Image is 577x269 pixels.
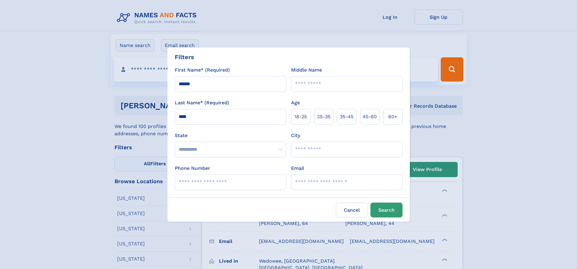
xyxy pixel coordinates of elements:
label: Last Name* (Required) [175,99,229,106]
label: Email [291,165,304,172]
span: 60+ [388,113,397,120]
span: 18‑25 [294,113,307,120]
span: 35‑45 [340,113,353,120]
span: 25‑35 [317,113,330,120]
button: Search [370,203,403,217]
label: First Name* (Required) [175,66,230,74]
label: Phone Number [175,165,210,172]
label: Age [291,99,300,106]
label: Middle Name [291,66,322,74]
span: 45‑60 [363,113,377,120]
label: City [291,132,300,139]
div: Filters [175,52,194,62]
label: State [175,132,286,139]
label: Cancel [336,203,368,217]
